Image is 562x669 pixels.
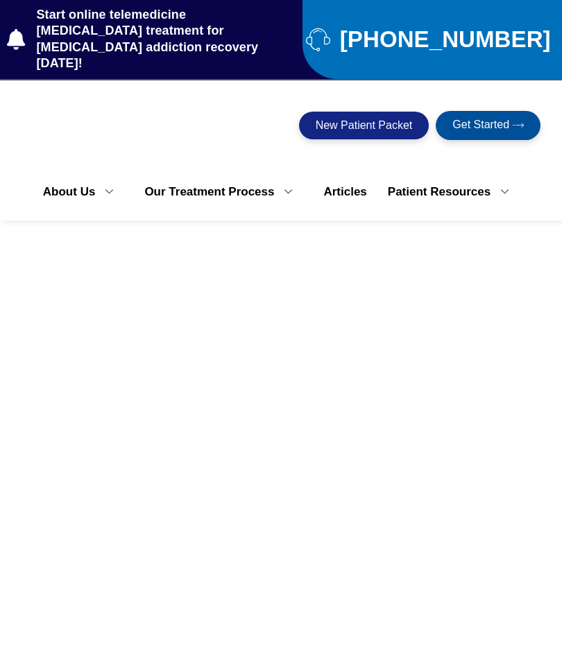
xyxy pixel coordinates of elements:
[134,177,313,207] a: Our Treatment Process
[316,120,413,131] span: New Patient Packet
[299,112,429,139] a: New Patient Packet
[33,177,135,207] a: About Us
[7,7,292,72] a: Start online telemedicine [MEDICAL_DATA] treatment for [MEDICAL_DATA] addiction recovery [DATE]!
[306,27,556,51] a: [PHONE_NUMBER]
[452,119,509,132] span: Get Started
[436,111,540,140] a: Get Started
[313,177,377,207] a: Articles
[337,32,551,47] span: [PHONE_NUMBER]
[33,7,292,72] span: Start online telemedicine [MEDICAL_DATA] treatment for [MEDICAL_DATA] addiction recovery [DATE]!
[377,177,529,207] a: Patient Resources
